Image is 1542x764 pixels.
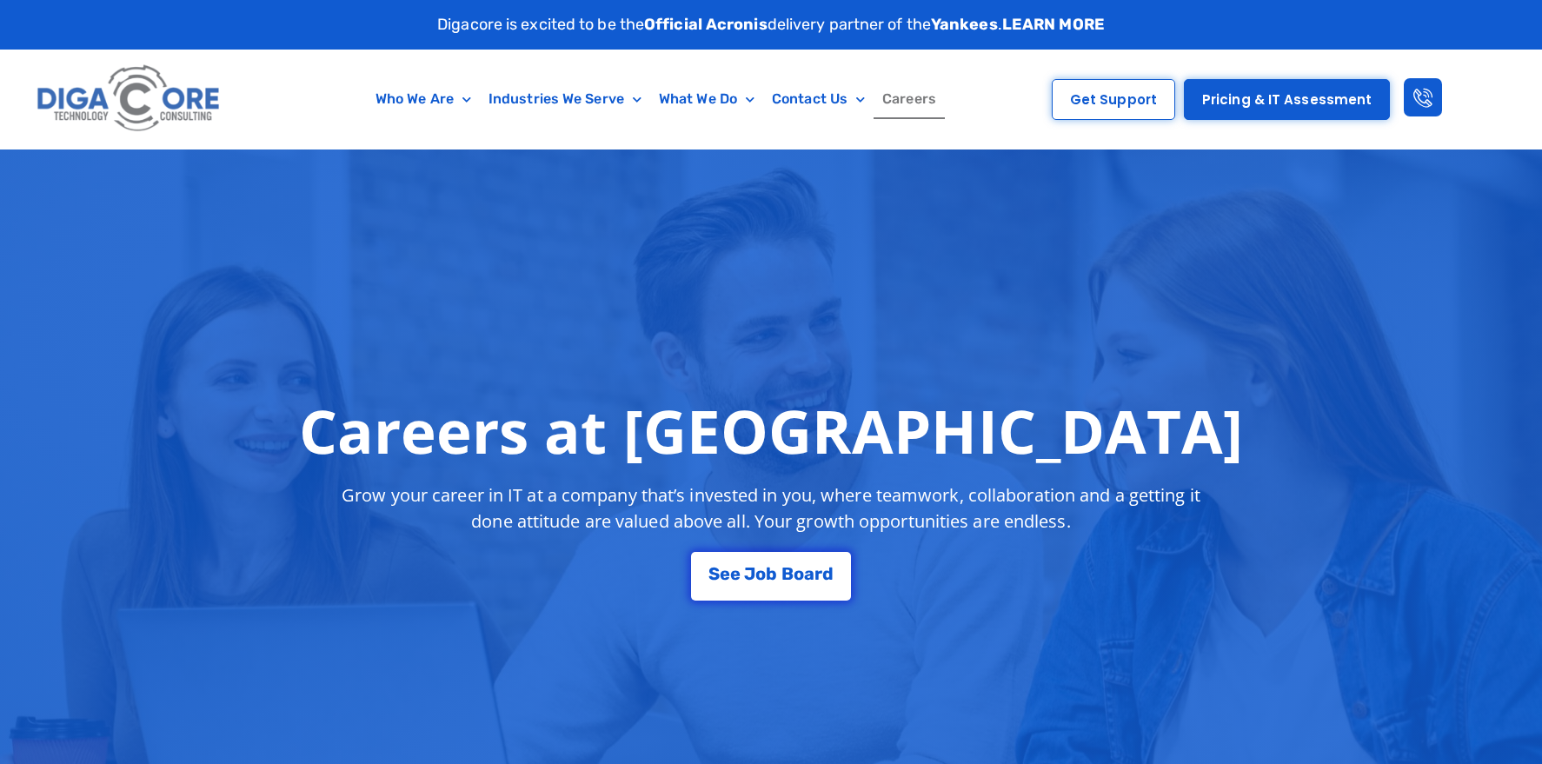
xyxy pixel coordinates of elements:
span: e [730,565,741,582]
span: S [708,565,720,582]
a: LEARN MORE [1002,15,1105,34]
a: Who We Are [367,79,480,119]
span: d [822,565,834,582]
a: What We Do [650,79,763,119]
strong: Yankees [931,15,998,34]
a: Get Support [1052,79,1175,120]
span: b [766,565,777,582]
a: See Job Board [691,552,851,601]
p: Grow your career in IT at a company that’s invested in you, where teamwork, collaboration and a g... [326,482,1216,535]
span: a [804,565,814,582]
span: o [794,565,804,582]
h1: Careers at [GEOGRAPHIC_DATA] [299,395,1244,465]
span: Pricing & IT Assessment [1202,93,1372,106]
strong: Official Acronis [644,15,768,34]
nav: Menu [305,79,1007,119]
span: o [755,565,766,582]
span: r [814,565,822,582]
p: Digacore is excited to be the delivery partner of the . [437,13,1105,37]
a: Pricing & IT Assessment [1184,79,1390,120]
span: e [720,565,730,582]
img: Digacore logo 1 [32,58,227,140]
a: Careers [874,79,945,119]
span: B [781,565,794,582]
span: Get Support [1070,93,1157,106]
a: Industries We Serve [480,79,650,119]
a: Contact Us [763,79,874,119]
span: J [744,565,755,582]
